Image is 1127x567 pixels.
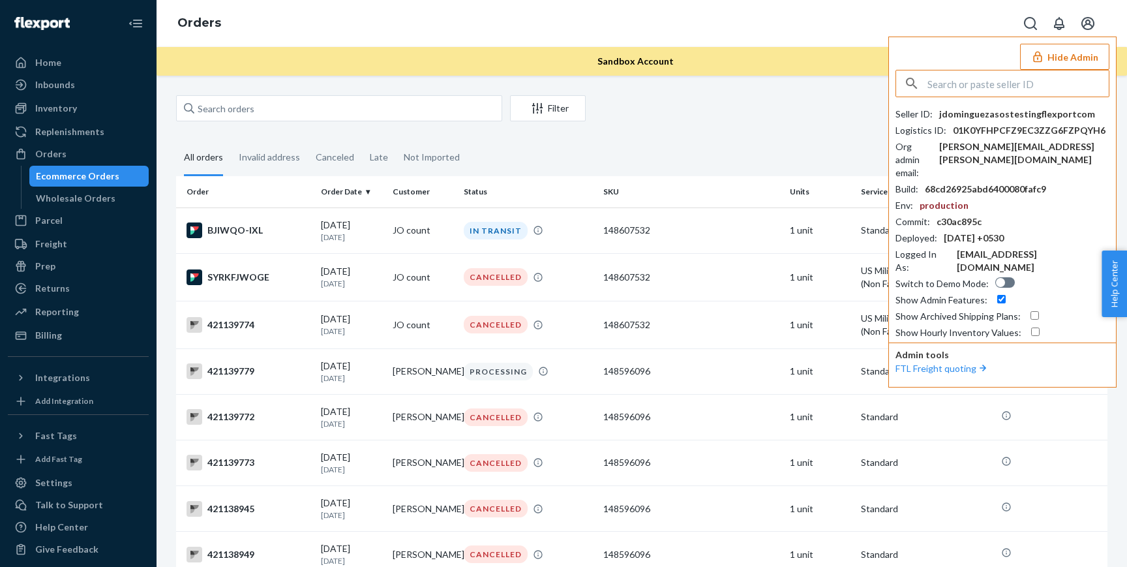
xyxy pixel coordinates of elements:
div: Orders [35,147,67,161]
a: FTL Freight quoting [895,363,989,374]
td: 1 unit [785,486,856,532]
p: [DATE] [321,464,382,475]
button: Open notifications [1046,10,1072,37]
p: [DATE] [321,232,382,243]
img: Flexport logo [14,17,70,30]
p: [DATE] [321,326,382,337]
button: Give Feedback [8,539,149,560]
div: [DATE] [321,542,382,566]
div: (Non Fast Tag) [861,325,990,338]
div: CANCELLED [464,500,528,517]
div: Add Fast Tag [35,453,82,465]
div: [DATE] [321,451,382,475]
a: Home [8,52,149,73]
th: Units [785,176,856,207]
td: [PERSON_NAME] [387,440,458,485]
div: Org admin email : [895,140,933,179]
div: [DATE] [321,313,382,337]
a: Prep [8,256,149,277]
div: [DATE] [321,265,382,289]
p: [DATE] [321,555,382,566]
div: Customer [393,186,453,197]
a: Returns [8,278,149,299]
div: [EMAIL_ADDRESS][DOMAIN_NAME] [957,248,1109,274]
div: 148607532 [603,224,779,237]
div: CANCELLED [464,316,528,333]
p: Standard [861,502,990,515]
div: Commit : [895,215,930,228]
th: SKU [598,176,785,207]
a: Parcel [8,210,149,231]
button: Hide Admin [1020,44,1109,70]
div: [PERSON_NAME][EMAIL_ADDRESS][PERSON_NAME][DOMAIN_NAME] [939,140,1109,166]
td: JO count [387,207,458,253]
a: Inbounds [8,74,149,95]
div: Logistics ID : [895,124,946,137]
td: JO count [387,253,458,301]
a: Inventory [8,98,149,119]
div: CANCELLED [464,545,528,563]
td: 1 unit [785,301,856,348]
div: Returns [35,282,70,295]
div: Show Archived Shipping Plans : [895,310,1021,323]
div: Parcel [35,214,63,227]
div: production [920,199,969,212]
p: Standard [861,410,990,423]
a: Add Fast Tag [8,452,149,467]
div: Freight [35,238,67,251]
div: (Non Fast Tag) [861,277,990,290]
p: US Military [861,312,990,325]
div: Reporting [35,305,79,318]
p: US Military [861,264,990,277]
div: SYRKFJWOGE [187,269,310,285]
td: 1 unit [785,394,856,440]
td: 1 unit [785,253,856,301]
div: Home [35,56,61,69]
p: Admin tools [895,348,1109,361]
div: Billing [35,329,62,342]
div: Prep [35,260,55,273]
button: Integrations [8,367,149,388]
div: 148596096 [603,410,779,423]
span: Sandbox Account [597,55,674,67]
div: Logged In As : [895,248,950,274]
input: Search or paste seller ID [927,70,1109,97]
div: Wholesale Orders [36,192,115,205]
a: Freight [8,234,149,254]
div: CANCELLED [464,408,528,426]
div: 148596096 [603,502,779,515]
div: 421138949 [187,547,310,562]
a: Replenishments [8,121,149,142]
div: [DATE] [321,219,382,243]
div: Canceled [316,140,354,174]
span: Help Center [1102,251,1127,317]
div: c30ac895c [937,215,982,228]
th: Status [458,176,598,207]
a: Talk to Support [8,495,149,515]
div: Talk to Support [35,498,103,512]
div: All orders [184,140,223,176]
ol: breadcrumbs [167,5,232,42]
div: 148596096 [603,548,779,561]
a: Add Integration [8,393,149,409]
div: Build : [895,183,918,196]
div: 421138945 [187,501,310,517]
a: Reporting [8,301,149,322]
td: [PERSON_NAME] [387,348,458,394]
td: JO count [387,301,458,348]
div: BJIWQO-IXL [187,222,310,238]
div: Show Admin Features : [895,294,987,307]
th: Order Date [316,176,387,207]
div: 421139772 [187,409,310,425]
button: Fast Tags [8,425,149,446]
div: [DATE] +0530 [944,232,1004,245]
div: [DATE] [321,360,382,384]
input: Search orders [176,95,502,121]
div: Replenishments [35,125,104,138]
div: Inventory [35,102,77,115]
a: Ecommerce Orders [29,166,149,187]
p: [DATE] [321,373,382,384]
button: Filter [510,95,586,121]
a: Help Center [8,517,149,538]
div: Invalid address [239,140,300,174]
